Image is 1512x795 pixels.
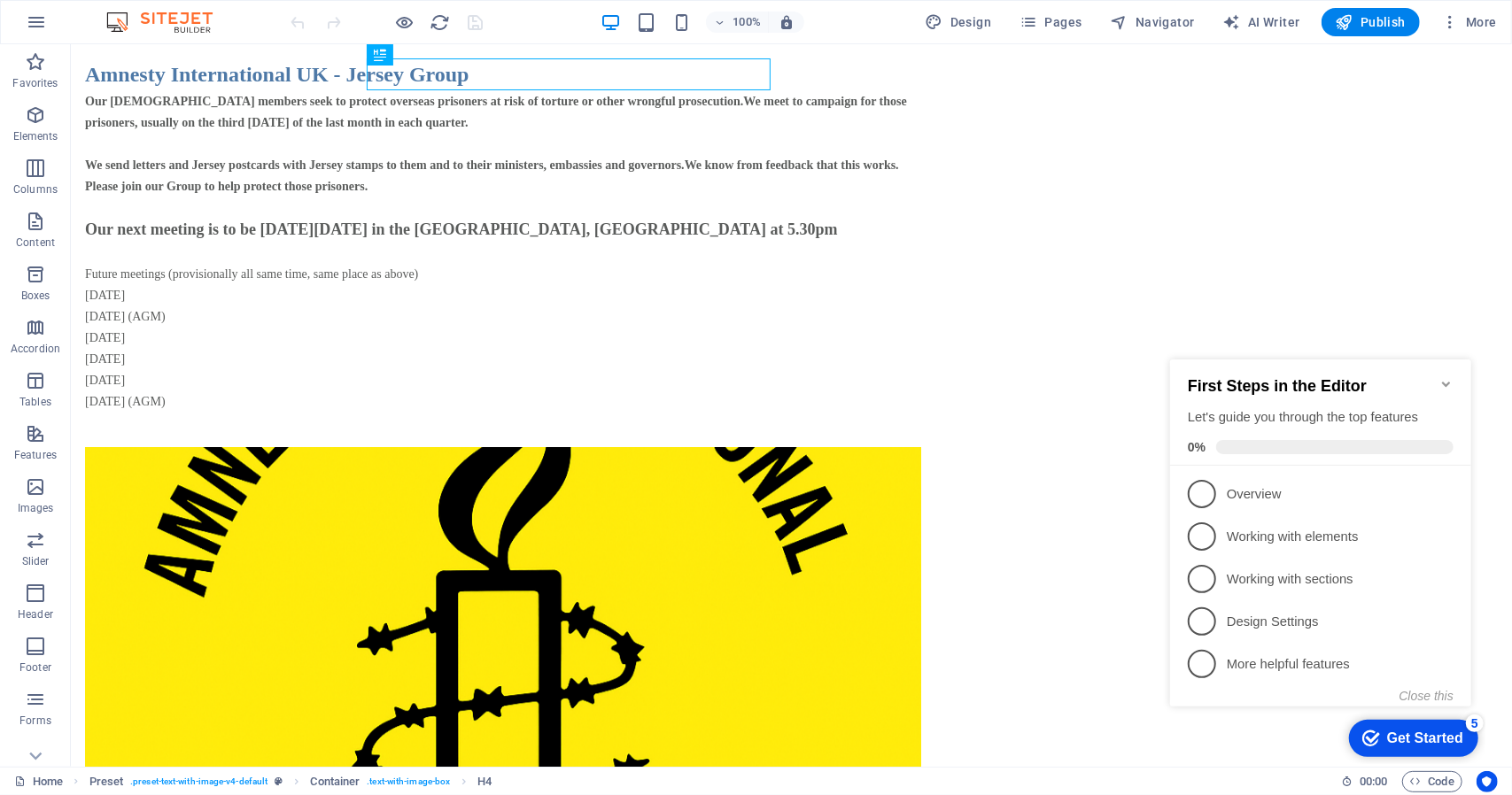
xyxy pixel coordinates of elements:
[89,771,124,792] span: Click to select. Double-click to edit
[14,771,63,792] a: Click to cancel selection. Double-click to open Pages
[25,105,53,120] span: 0%
[1360,771,1387,792] span: 00 00
[14,448,57,462] p: Features
[13,182,58,197] p: Columns
[25,73,291,92] div: Let's guide you through the top features
[1322,8,1420,36] button: Publish
[1216,8,1307,36] button: AI Writer
[89,771,492,792] nav: breadcrumb
[706,12,769,33] button: 100%
[19,714,51,728] p: Forms
[22,554,50,568] p: Slider
[733,12,761,33] h6: 100%
[7,138,308,181] li: Overview
[13,129,58,143] p: Elements
[7,223,308,266] li: Working with sections
[1111,13,1195,31] span: Navigator
[18,501,54,515] p: Images
[919,8,999,36] button: Design
[12,76,58,90] p: Favorites
[19,660,51,675] p: Footer
[311,771,361,792] span: Click to select. Double-click to edit
[64,151,276,169] p: Overview
[367,771,450,792] span: . text-with-image-box
[919,8,999,36] div: Design (Ctrl+Alt+Y)
[276,42,291,57] div: Minimize checklist
[130,771,268,792] span: . preset-text-with-image-v4-default
[7,308,308,351] li: More helpful features
[64,320,276,339] p: More helpful features
[224,396,300,412] div: Get Started
[1223,13,1300,31] span: AI Writer
[25,42,291,61] h2: First Steps in the Editor
[779,14,795,30] i: On resize automatically adjust zoom level to fit chosen device.
[7,266,308,308] li: Design Settings
[64,235,276,254] p: Working with sections
[1336,13,1406,31] span: Publish
[19,395,51,409] p: Tables
[18,607,53,621] p: Header
[1372,775,1375,788] span: :
[1402,771,1462,792] button: Code
[186,385,315,422] div: Get Started 5 items remaining, 0% complete
[11,342,60,356] p: Accordion
[394,12,415,33] button: Click here to leave preview mode and continue editing
[21,289,50,303] p: Boxes
[1441,13,1497,31] span: More
[236,354,291,368] button: Close this
[1477,771,1498,792] button: Usercentrics
[1410,771,1454,792] span: Code
[1020,13,1082,31] span: Pages
[1104,8,1202,36] button: Navigator
[430,12,451,33] button: reload
[7,181,308,223] li: Working with elements
[102,12,235,33] img: Editor Logo
[926,13,992,31] span: Design
[275,776,283,786] i: This element is a customizable preset
[64,193,276,212] p: Working with elements
[16,235,55,250] p: Content
[1012,8,1089,36] button: Pages
[1341,771,1388,792] h6: Session time
[430,12,451,33] i: Reload page
[64,278,276,297] p: Design Settings
[303,380,321,397] div: 5
[1434,8,1504,36] button: More
[477,771,492,792] span: Click to select. Double-click to edit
